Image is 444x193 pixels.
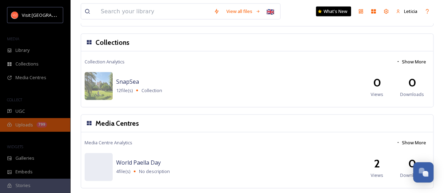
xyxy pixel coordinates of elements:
h2: 0 [408,74,416,91]
button: Show More [392,136,430,150]
span: Visit [GEOGRAPHIC_DATA] [22,12,76,18]
h2: 2 [374,155,380,172]
h2: 0 [408,155,416,172]
span: COLLECT [7,97,22,102]
button: Open Chat [413,162,433,182]
span: No description [139,168,170,174]
span: Views [371,91,383,98]
span: Embeds [15,168,33,175]
h2: 0 [373,74,381,91]
span: Media Centres [15,74,46,81]
img: aliciabea%2540objetivoviajar.com-Jardin%2520del%2520Turia%2520feed.jpg [85,72,113,100]
h3: Media Centres [95,118,139,129]
span: Leticia [404,8,417,14]
span: Collections [15,61,39,67]
img: download.png [11,12,18,19]
span: Stories [15,182,31,189]
span: Uploads [15,122,33,128]
span: Downloads [400,172,424,179]
span: Library [15,47,29,54]
span: Views [371,172,383,179]
span: Collection Analytics [85,58,125,65]
span: 12 file(s) [116,87,133,94]
a: Leticia [392,5,421,18]
span: Media Centre Analytics [85,139,132,146]
a: What's New [316,7,351,16]
div: 799 [37,122,47,127]
span: Downloads [400,91,424,98]
span: SnapSea [116,78,139,85]
div: 🇬🇧 [264,5,277,18]
span: Collection [141,87,162,94]
a: View all files [223,5,264,18]
span: World Paella Day [116,159,161,166]
h3: Collections [95,37,130,48]
span: WIDGETS [7,144,23,149]
span: MEDIA [7,36,19,41]
span: 4 file(s) [116,168,130,175]
input: Search your library [97,4,210,19]
span: UGC [15,108,25,115]
button: Show More [392,55,430,69]
span: Galleries [15,155,34,161]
